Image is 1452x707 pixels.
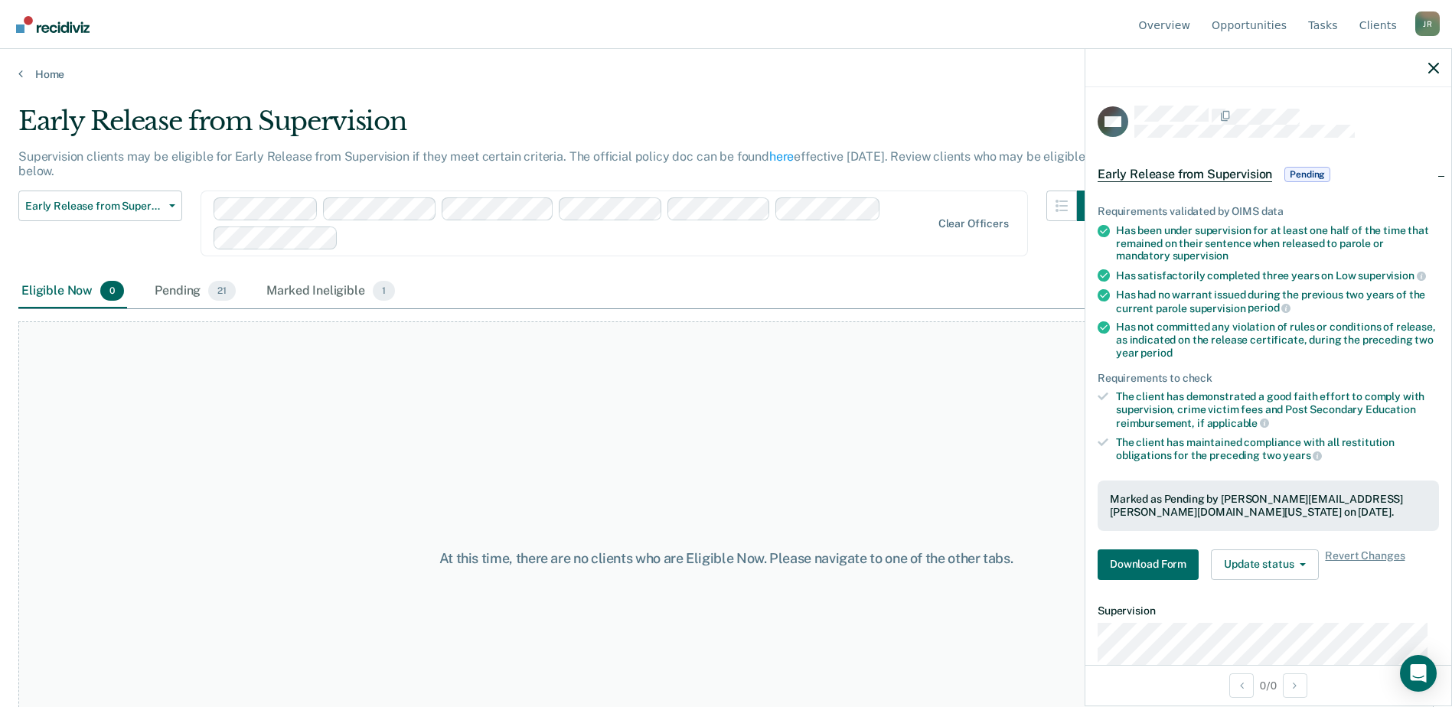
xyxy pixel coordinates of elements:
button: Profile dropdown button [1415,11,1440,36]
dt: Supervision [1098,604,1439,617]
a: Navigate to form link [1098,549,1205,580]
button: Update status [1211,549,1319,580]
span: 21 [208,281,236,301]
div: Pending [152,275,239,308]
div: Eligible Now [18,275,127,308]
div: Early Release from Supervision [18,106,1108,149]
button: Previous Opportunity [1229,673,1254,698]
span: Revert Changes [1325,549,1405,580]
span: Early Release from Supervision [1098,167,1272,182]
button: Download Form [1098,549,1199,580]
a: Home [18,67,1434,81]
div: Has not committed any violation of rules or conditions of release, as indicated on the release ce... [1116,321,1439,359]
div: Open Intercom Messenger [1400,655,1437,692]
span: Pending [1284,167,1330,182]
div: Has had no warrant issued during the previous two years of the current parole supervision [1116,288,1439,314]
span: 1 [373,281,395,301]
div: Early Release from SupervisionPending [1085,150,1451,199]
div: The client has demonstrated a good faith effort to comply with supervision, crime victim fees and... [1116,390,1439,429]
div: Has satisfactorily completed three years on Low [1116,269,1439,282]
span: Early Release from Supervision [25,200,163,213]
span: supervision [1358,269,1425,282]
div: At this time, there are no clients who are Eligible Now. Please navigate to one of the other tabs. [373,550,1080,567]
div: 0 / 0 [1085,665,1451,705]
div: Clear officers [938,217,1009,230]
span: 0 [100,281,124,301]
span: period [1248,301,1290,314]
span: supervision [1173,249,1228,262]
img: Recidiviz [16,16,90,33]
div: Has been under supervision for at least one half of the time that remained on their sentence when... [1116,224,1439,262]
div: Marked Ineligible [263,275,398,308]
span: applicable [1207,417,1269,429]
div: J R [1415,11,1440,36]
p: Supervision clients may be eligible for Early Release from Supervision if they meet certain crite... [18,149,1085,178]
div: Requirements to check [1098,372,1439,385]
a: here [769,149,794,164]
button: Next Opportunity [1283,673,1307,698]
div: The client has maintained compliance with all restitution obligations for the preceding two [1116,436,1439,462]
span: period [1140,347,1172,359]
div: Requirements validated by OIMS data [1098,205,1439,218]
div: Marked as Pending by [PERSON_NAME][EMAIL_ADDRESS][PERSON_NAME][DOMAIN_NAME][US_STATE] on [DATE]. [1110,493,1427,519]
span: years [1283,449,1322,461]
